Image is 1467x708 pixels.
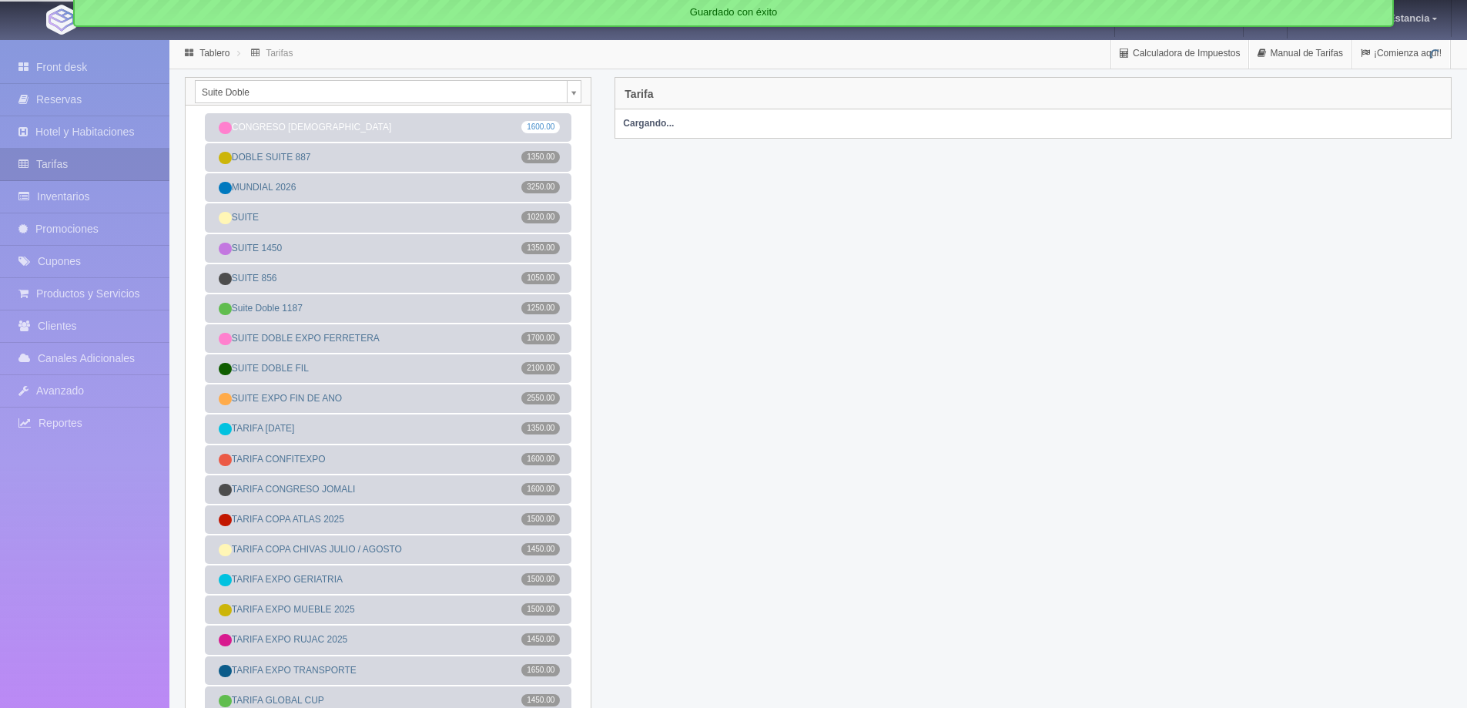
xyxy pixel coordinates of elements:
a: TARIFA COPA ATLAS 20251500.00 [205,505,571,534]
a: Calculadora de Impuestos [1111,39,1248,69]
span: 1250.00 [521,302,560,314]
a: TARIFA EXPO RUJAC 20251450.00 [205,626,571,654]
span: Guardado con éxito [690,6,777,18]
span: 1600.00 [521,483,560,495]
a: Tarifas [266,48,293,59]
span: 1650.00 [521,664,560,676]
a: ¡Comienza aquí! [1352,39,1450,69]
a: TARIFA EXPO GERIATRIA1500.00 [205,565,571,594]
a: TARIFA CONGRESO JOMALI1600.00 [205,475,571,504]
h4: Tarifa [625,89,653,100]
a: TARIFA COPA CHIVAS JULIO / AGOSTO1450.00 [205,535,571,564]
a: DOBLE SUITE 8871350.00 [205,143,571,172]
span: Suite Doble [202,81,561,104]
a: SUITE1020.00 [205,203,571,232]
a: CONGRESO [DEMOGRAPHIC_DATA]1600.00 [205,113,571,142]
a: SUITE 14501350.00 [205,234,571,263]
img: Getabed [46,5,77,35]
a: SUITE DOBLE FIL2100.00 [205,354,571,383]
strong: Cargando... [623,118,674,129]
a: SUITE EXPO FIN DE ANO2550.00 [205,384,571,413]
span: 1500.00 [521,513,560,525]
span: 2100.00 [521,362,560,374]
a: Tablero [199,48,229,59]
span: 2550.00 [521,392,560,404]
span: 1700.00 [521,332,560,344]
a: Suite Doble [195,80,581,103]
span: 1350.00 [521,151,560,163]
a: TARIFA EXPO TRANSPORTE1650.00 [205,656,571,685]
span: 1450.00 [521,543,560,555]
a: TARIFA EXPO MUEBLE 20251500.00 [205,596,571,624]
a: TARIFA [DATE]1350.00 [205,414,571,443]
span: 1020.00 [521,211,560,223]
span: 1600.00 [521,121,560,133]
span: 1450.00 [521,633,560,646]
a: MUNDIAL 20263250.00 [205,173,571,202]
span: 1600.00 [521,453,560,465]
a: Manual de Tarifas [1249,39,1351,69]
a: TARIFA CONFITEXPO1600.00 [205,445,571,474]
a: Suite Doble 11871250.00 [205,294,571,323]
span: 1050.00 [521,272,560,284]
span: 1450.00 [521,694,560,706]
span: 1500.00 [521,603,560,616]
span: 1350.00 [521,242,560,254]
span: 3250.00 [521,181,560,193]
a: SUITE 8561050.00 [205,264,571,293]
span: 1350.00 [521,422,560,435]
a: SUITE DOBLE EXPO FERRETERA1700.00 [205,324,571,353]
span: 1500.00 [521,573,560,586]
